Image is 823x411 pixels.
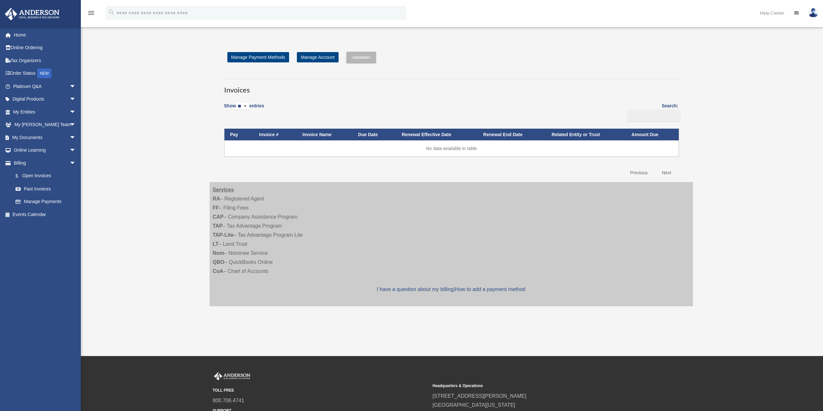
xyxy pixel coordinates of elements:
a: Online Ordering [5,41,86,54]
span: arrow_drop_down [70,93,82,106]
span: arrow_drop_down [70,80,82,93]
img: User Pic [808,8,818,17]
a: I have a question about my billing [377,287,453,292]
a: Order StatusNEW [5,67,86,80]
strong: LT [213,241,219,247]
span: arrow_drop_down [70,118,82,132]
a: menu [87,11,95,17]
a: [STREET_ADDRESS][PERSON_NAME] [433,393,526,399]
h3: Invoices [224,79,678,95]
span: $ [19,172,22,180]
a: My Documentsarrow_drop_down [5,131,86,144]
th: Related Entity or Trust: activate to sort column ascending [546,129,626,141]
th: Due Date: activate to sort column ascending [352,129,396,141]
th: Pay: activate to sort column descending [224,129,254,141]
small: TOLL FREE [213,387,428,394]
th: Invoice #: activate to sort column ascending [253,129,297,141]
td: No data available in table [224,140,679,157]
select: Showentries [236,103,249,110]
strong: TAP-Lite [213,232,234,238]
strong: FF [213,205,219,211]
strong: QBO [213,259,224,265]
a: $Open Invoices [9,169,79,183]
strong: TAP [213,223,223,229]
a: How to add a payment method [455,287,525,292]
a: Tax Organizers [5,54,86,67]
span: arrow_drop_down [70,105,82,119]
label: Search: [624,102,678,122]
th: Amount Due: activate to sort column ascending [626,129,679,141]
a: Past Invoices [9,182,82,195]
a: Next [657,166,676,179]
a: [GEOGRAPHIC_DATA][US_STATE] [433,402,515,408]
div: – Registered Agent – Filing Fees – Company Assistance Program – Tax Advantage Program – Tax Advan... [210,182,693,306]
small: Headquarters & Operations [433,383,648,389]
i: search [108,9,115,16]
img: Anderson Advisors Platinum Portal [213,372,252,381]
strong: Services [213,187,234,192]
th: Invoice Name: activate to sort column ascending [297,129,352,141]
a: Manage Payments [9,195,82,208]
div: NEW [37,69,51,78]
th: Renewal End Date: activate to sort column ascending [477,129,546,141]
a: Events Calendar [5,208,86,221]
a: My Entitiesarrow_drop_down [5,105,86,118]
a: Previous [625,166,652,179]
i: menu [87,9,95,17]
span: arrow_drop_down [70,131,82,144]
a: Platinum Q&Aarrow_drop_down [5,80,86,93]
a: 800.706.4741 [213,398,244,403]
strong: RA [213,196,220,201]
a: Digital Productsarrow_drop_down [5,93,86,106]
a: My [PERSON_NAME] Teamarrow_drop_down [5,118,86,131]
input: Search: [627,110,681,122]
label: Show entries [224,102,264,117]
strong: Nom [213,250,224,256]
p: | [213,285,690,294]
a: Online Learningarrow_drop_down [5,144,86,157]
strong: CoA [213,268,223,274]
a: Billingarrow_drop_down [5,157,82,169]
a: Manage Payment Methods [227,52,289,62]
img: Anderson Advisors Platinum Portal [3,8,61,20]
a: Home [5,28,86,41]
strong: CAP [213,214,224,220]
span: arrow_drop_down [70,157,82,170]
a: Manage Account [297,52,338,62]
th: Renewal Effective Date: activate to sort column ascending [396,129,477,141]
span: arrow_drop_down [70,144,82,157]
